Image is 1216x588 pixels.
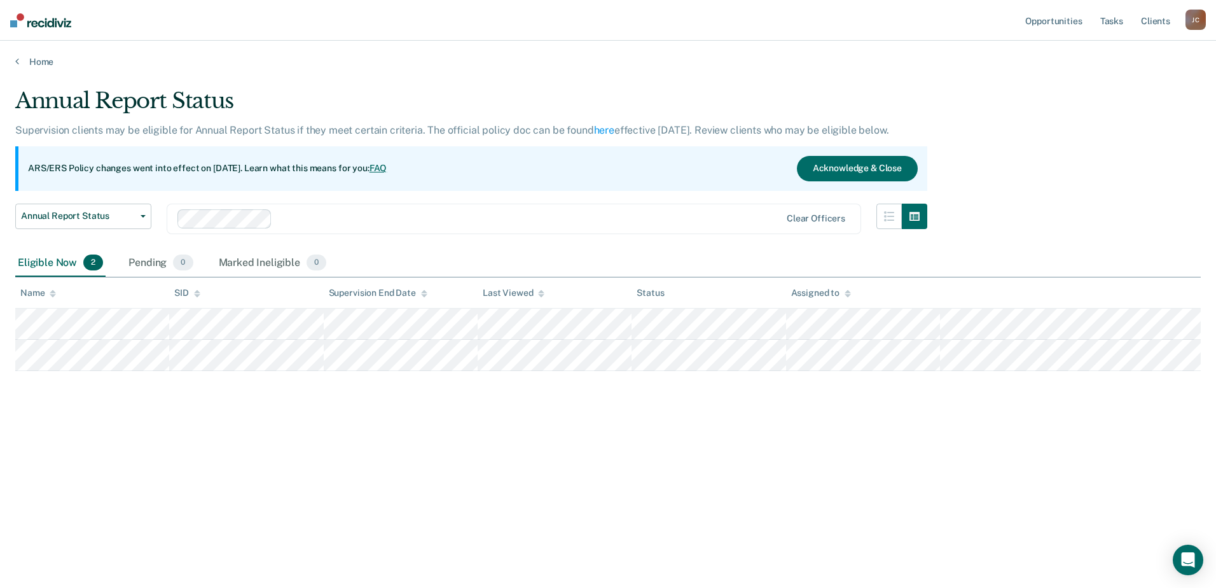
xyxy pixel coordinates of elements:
button: JC [1185,10,1206,30]
a: FAQ [370,163,387,173]
div: Pending0 [126,249,195,277]
div: Supervision End Date [329,288,427,298]
span: 0 [307,255,326,271]
div: Status [637,288,664,298]
div: Last Viewed [483,288,544,298]
div: Annual Report Status [15,88,927,124]
div: Name [20,288,56,298]
div: Marked Ineligible0 [216,249,329,277]
p: Supervision clients may be eligible for Annual Report Status if they meet certain criteria. The o... [15,124,888,136]
div: J C [1185,10,1206,30]
a: here [594,124,614,136]
div: Assigned to [791,288,851,298]
div: Clear officers [787,213,845,224]
div: Open Intercom Messenger [1173,545,1203,575]
div: SID [174,288,200,298]
span: 0 [173,255,193,271]
div: Eligible Now2 [15,249,106,277]
span: 2 [83,255,103,271]
span: Annual Report Status [21,211,135,221]
a: Home [15,56,1201,67]
button: Annual Report Status [15,204,151,229]
button: Acknowledge & Close [797,156,918,181]
p: ARS/ERS Policy changes went into effect on [DATE]. Learn what this means for you: [28,162,387,175]
img: Recidiviz [10,13,71,27]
